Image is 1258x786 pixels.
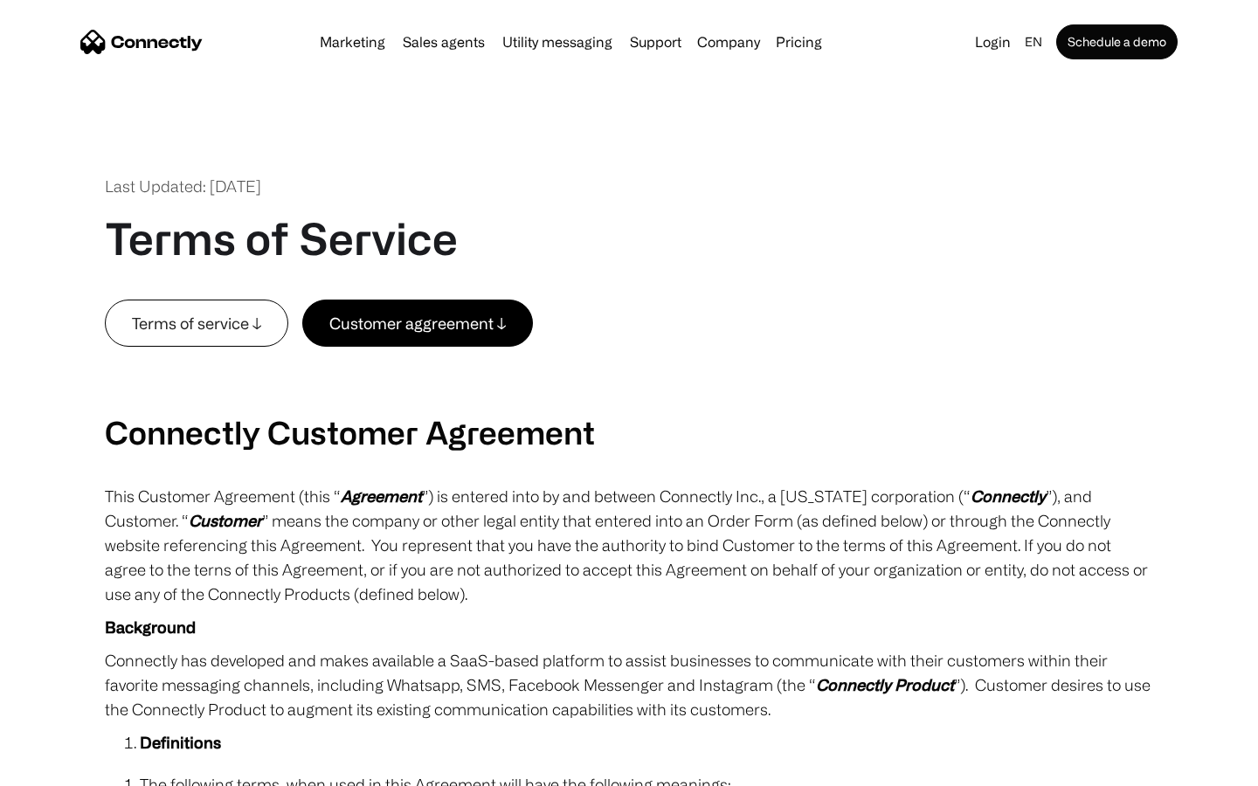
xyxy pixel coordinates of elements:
[105,648,1153,721] p: Connectly has developed and makes available a SaaS-based platform to assist businesses to communi...
[816,676,954,693] em: Connectly Product
[1018,30,1053,54] div: en
[1056,24,1178,59] a: Schedule a demo
[329,311,506,335] div: Customer aggreement ↓
[140,734,221,751] strong: Definitions
[105,347,1153,371] p: ‍
[80,29,203,55] a: home
[697,30,760,54] div: Company
[17,754,105,780] aside: Language selected: English
[692,30,765,54] div: Company
[971,487,1046,505] em: Connectly
[105,618,196,636] strong: Background
[105,175,261,198] div: Last Updated: [DATE]
[968,30,1018,54] a: Login
[313,35,392,49] a: Marketing
[769,35,829,49] a: Pricing
[105,380,1153,404] p: ‍
[1025,30,1042,54] div: en
[341,487,422,505] em: Agreement
[623,35,688,49] a: Support
[396,35,492,49] a: Sales agents
[105,413,1153,451] h2: Connectly Customer Agreement
[105,484,1153,606] p: This Customer Agreement (this “ ”) is entered into by and between Connectly Inc., a [US_STATE] co...
[132,311,261,335] div: Terms of service ↓
[495,35,619,49] a: Utility messaging
[35,755,105,780] ul: Language list
[105,212,458,265] h1: Terms of Service
[189,512,262,529] em: Customer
